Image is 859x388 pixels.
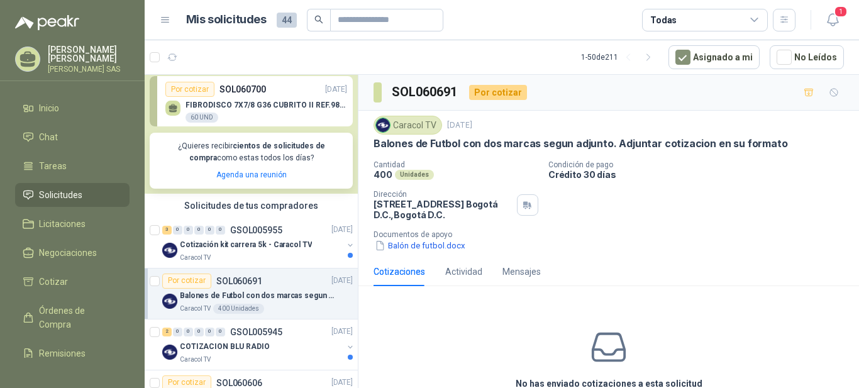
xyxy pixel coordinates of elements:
[216,226,225,235] div: 0
[39,246,97,260] span: Negociaciones
[162,324,355,365] a: 2 0 0 0 0 0 GSOL005945[DATE] Company LogoCOTIZACION BLU RADIOCaracol TV
[48,65,130,73] p: [PERSON_NAME] SAS
[184,328,193,336] div: 0
[162,274,211,289] div: Por cotizar
[39,159,67,173] span: Tareas
[205,226,214,235] div: 0
[15,183,130,207] a: Solicitudes
[15,96,130,120] a: Inicio
[374,239,467,252] button: Balón de futbol.docx
[162,328,172,336] div: 2
[230,226,282,235] p: GSOL005955
[39,130,58,144] span: Chat
[39,304,118,331] span: Órdenes de Compra
[145,194,358,218] div: Solicitudes de tus compradores
[180,253,211,263] p: Caracol TV
[548,160,854,169] p: Condición de pago
[186,11,267,29] h1: Mis solicitudes
[180,290,336,302] p: Balones de Futbol con dos marcas segun adjunto. Adjuntar cotizacion en su formato
[173,226,182,235] div: 0
[374,190,512,199] p: Dirección
[502,265,541,279] div: Mensajes
[180,355,211,365] p: Caracol TV
[162,223,355,263] a: 3 0 0 0 0 0 GSOL005955[DATE] Company LogoCotización kit carrera 5k - Caracol TVCaracol TV
[395,170,434,180] div: Unidades
[277,13,297,28] span: 44
[184,226,193,235] div: 0
[834,6,848,18] span: 1
[650,13,677,27] div: Todas
[374,137,787,150] p: Balones de Futbol con dos marcas segun adjunto. Adjuntar cotizacion en su formato
[180,304,211,314] p: Caracol TV
[157,140,345,164] p: ¿Quieres recibir como estas todos los días?
[447,119,472,131] p: [DATE]
[162,345,177,360] img: Company Logo
[213,304,264,314] div: 400 Unidades
[205,328,214,336] div: 0
[39,346,86,360] span: Remisiones
[15,125,130,149] a: Chat
[325,84,347,96] p: [DATE]
[39,101,59,115] span: Inicio
[374,265,425,279] div: Cotizaciones
[39,217,86,231] span: Licitaciones
[15,341,130,365] a: Remisiones
[374,116,442,135] div: Caracol TV
[216,328,225,336] div: 0
[173,328,182,336] div: 0
[162,294,177,309] img: Company Logo
[374,199,512,220] p: [STREET_ADDRESS] Bogotá D.C. , Bogotá D.C.
[581,47,658,67] div: 1 - 50 de 211
[331,224,353,236] p: [DATE]
[186,113,218,123] div: 60 UND
[668,45,760,69] button: Asignado a mi
[216,379,262,387] p: SOL060606
[821,9,844,31] button: 1
[15,241,130,265] a: Negociaciones
[445,265,482,279] div: Actividad
[39,275,68,289] span: Cotizar
[314,15,323,24] span: search
[15,270,130,294] a: Cotizar
[374,160,538,169] p: Cantidad
[770,45,844,69] button: No Leídos
[216,277,262,285] p: SOL060691
[162,243,177,258] img: Company Logo
[180,341,270,353] p: COTIZACION BLU RADIO
[194,328,204,336] div: 0
[230,328,282,336] p: GSOL005945
[15,212,130,236] a: Licitaciones
[216,170,287,179] a: Agenda una reunión
[15,299,130,336] a: Órdenes de Compra
[186,101,347,109] p: FIBRODISCO 7X7/8 G36 CUBRITO II REF.982C
[376,118,390,132] img: Company Logo
[374,169,392,180] p: 400
[15,15,79,30] img: Logo peakr
[180,239,312,251] p: Cotización kit carrera 5k - Caracol TV
[219,82,266,96] p: SOL060700
[374,230,854,239] p: Documentos de apoyo
[469,85,527,100] div: Por cotizar
[548,169,854,180] p: Crédito 30 días
[48,45,130,63] p: [PERSON_NAME] [PERSON_NAME]
[331,275,353,287] p: [DATE]
[145,269,358,319] a: Por cotizarSOL060691[DATE] Company LogoBalones de Futbol con dos marcas segun adjunto. Adjuntar c...
[39,188,82,202] span: Solicitudes
[331,326,353,338] p: [DATE]
[189,141,325,162] b: cientos de solicitudes de compra
[15,154,130,178] a: Tareas
[165,82,214,97] div: Por cotizar
[162,226,172,235] div: 3
[150,76,353,126] a: Por cotizarSOL060700[DATE] FIBRODISCO 7X7/8 G36 CUBRITO II REF.982C60 UND
[194,226,204,235] div: 0
[392,82,459,102] h3: SOL060691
